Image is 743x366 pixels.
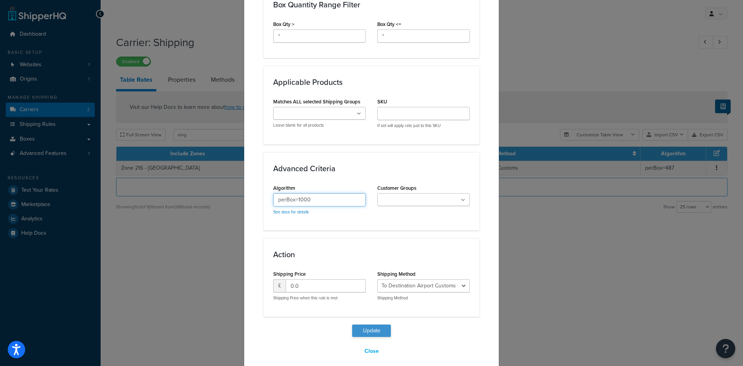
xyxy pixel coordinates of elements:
[273,99,360,105] label: Matches ALL selected Shipping Groups
[273,122,366,128] p: Leave blank for all products
[273,164,470,173] h3: Advanced Criteria
[273,78,470,86] h3: Applicable Products
[273,279,286,292] span: £
[273,185,295,191] label: Algorithm
[377,21,401,27] label: Box Qty <=
[377,185,416,191] label: Customer Groups
[273,271,306,277] label: Shipping Price
[273,295,366,301] p: Shipping Price when this rule is met
[273,209,309,215] a: See docs for details
[273,21,294,27] label: Box Qty >
[352,325,391,337] button: Update
[377,295,470,301] p: Shipping Method
[273,0,470,9] h3: Box Quantity Range Filter
[377,123,470,129] p: If set will apply rate just to this SKU
[273,250,470,259] h3: Action
[377,271,416,277] label: Shipping Method
[360,345,384,358] button: Close
[377,99,387,105] label: SKU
